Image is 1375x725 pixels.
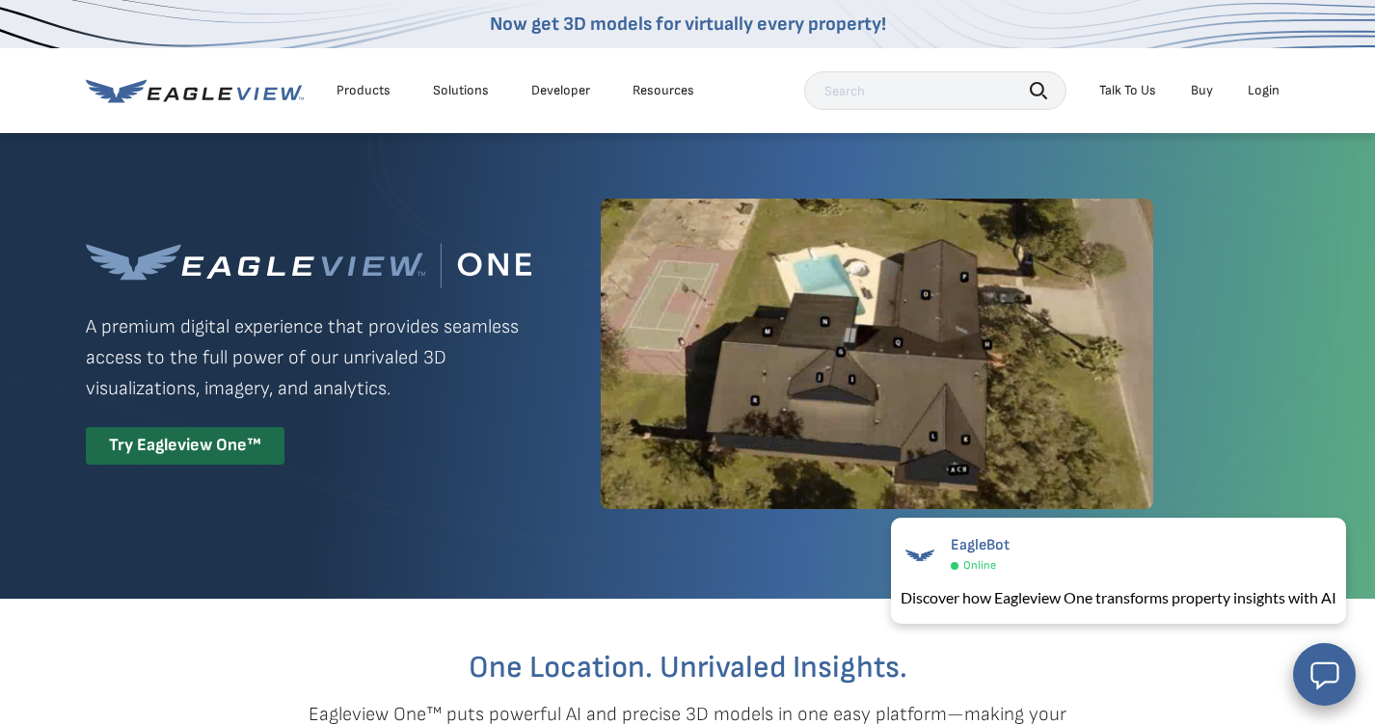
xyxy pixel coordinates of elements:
[1099,82,1156,99] div: Talk To Us
[1248,82,1280,99] div: Login
[901,536,939,575] img: EagleBot
[951,536,1010,554] span: EagleBot
[490,13,886,36] a: Now get 3D models for virtually every property!
[86,243,531,288] img: Eagleview One™
[901,586,1336,609] div: Discover how Eagleview One transforms property insights with AI
[633,82,694,99] div: Resources
[433,82,489,99] div: Solutions
[86,311,531,404] p: A premium digital experience that provides seamless access to the full power of our unrivaled 3D ...
[100,653,1275,684] h2: One Location. Unrivaled Insights.
[1293,643,1356,706] button: Open chat window
[86,427,284,465] div: Try Eagleview One™
[804,71,1066,110] input: Search
[337,82,391,99] div: Products
[963,558,996,573] span: Online
[531,82,590,99] a: Developer
[1191,82,1213,99] a: Buy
